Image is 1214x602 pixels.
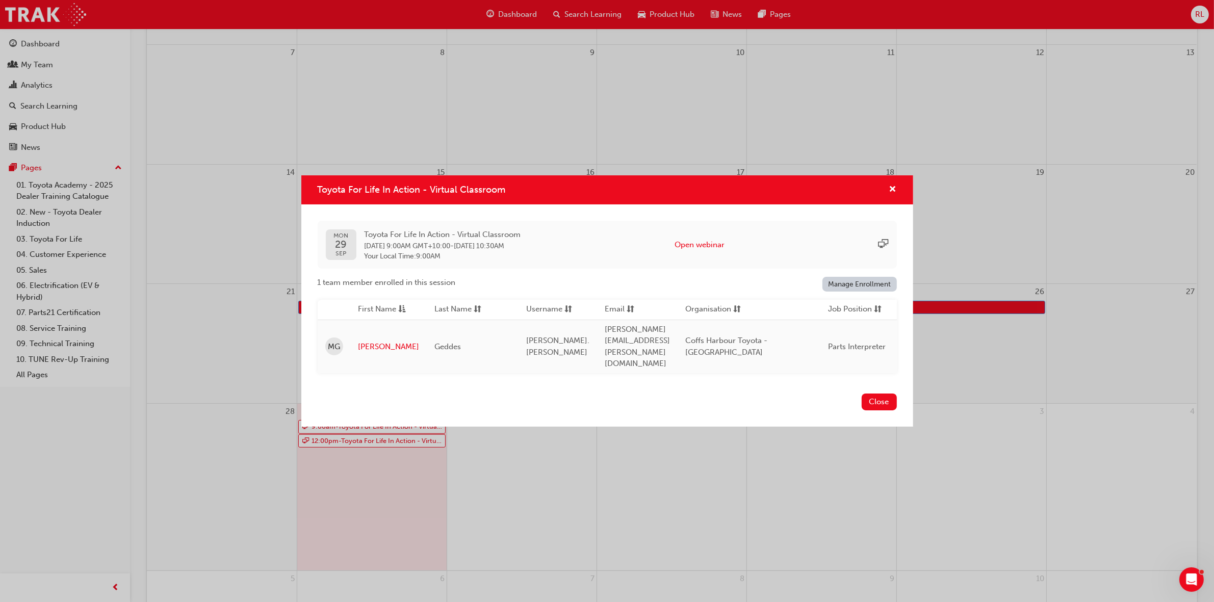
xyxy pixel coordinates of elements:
[358,341,420,353] a: [PERSON_NAME]
[874,303,882,316] span: sorting-icon
[734,303,741,316] span: sorting-icon
[358,303,397,316] span: First Name
[829,303,885,316] button: Job Positionsorting-icon
[829,342,886,351] span: Parts Interpreter
[333,239,348,250] span: 29
[862,394,897,410] button: Close
[365,242,451,250] span: 29 Sep 2025 9:00AM GMT+10:00
[454,242,505,250] span: 29 Sep 2025 10:30AM
[565,303,573,316] span: sorting-icon
[333,232,348,239] span: MON
[365,229,521,261] div: -
[435,303,472,316] span: Last Name
[686,303,732,316] span: Organisation
[889,186,897,195] span: cross-icon
[399,303,406,316] span: asc-icon
[686,336,768,357] span: Coffs Harbour Toyota - [GEOGRAPHIC_DATA]
[605,303,625,316] span: Email
[1179,567,1204,592] iframe: Intercom live chat
[527,303,563,316] span: Username
[333,250,348,257] span: SEP
[435,342,461,351] span: Geddes
[318,184,506,195] span: Toyota For Life In Action - Virtual Classroom
[365,229,521,241] span: Toyota For Life In Action - Virtual Classroom
[318,277,456,289] span: 1 team member enrolled in this session
[829,303,872,316] span: Job Position
[822,277,897,292] a: Manage Enrollment
[889,184,897,196] button: cross-icon
[435,303,491,316] button: Last Namesorting-icon
[358,303,415,316] button: First Nameasc-icon
[627,303,635,316] span: sorting-icon
[605,325,670,369] span: [PERSON_NAME][EMAIL_ADDRESS][PERSON_NAME][DOMAIN_NAME]
[365,252,521,261] span: Your Local Time : 9:00AM
[686,303,742,316] button: Organisationsorting-icon
[301,175,913,427] div: Toyota For Life In Action - Virtual Classroom
[605,303,661,316] button: Emailsorting-icon
[527,336,590,357] span: [PERSON_NAME].[PERSON_NAME]
[527,303,583,316] button: Usernamesorting-icon
[328,341,340,353] span: MG
[675,239,725,251] button: Open webinar
[879,239,889,251] span: sessionType_ONLINE_URL-icon
[474,303,482,316] span: sorting-icon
